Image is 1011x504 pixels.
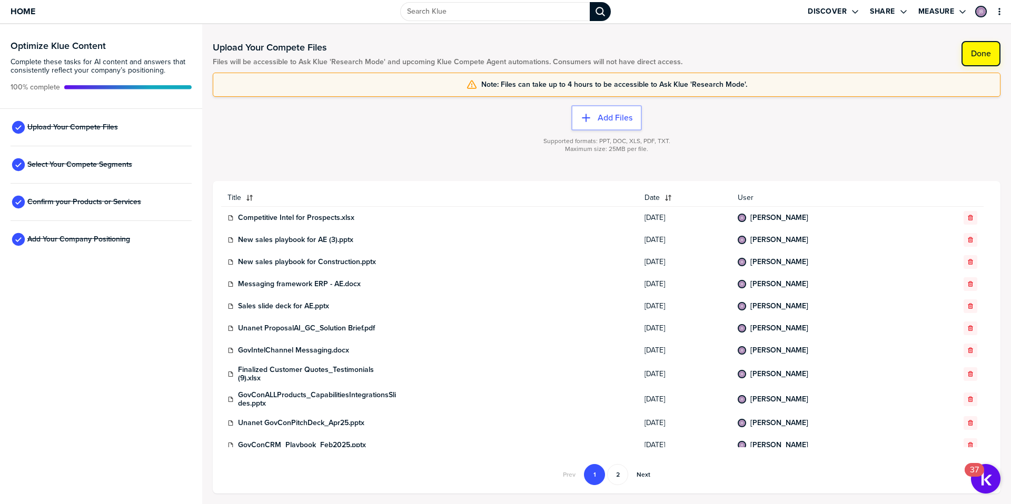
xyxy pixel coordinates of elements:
span: Home [11,7,35,16]
span: Date [645,194,660,202]
span: Maximum size: 25MB per file. [565,145,648,153]
span: [DATE] [645,346,725,355]
label: Add Files [598,113,632,123]
span: Files will be accessible to Ask Klue 'Research Mode' and upcoming Klue Compete Agent automations.... [213,58,682,66]
a: Competitive Intel for Prospects.xlsx [238,214,354,222]
div: Jacob Borgeson [738,236,746,244]
nav: Pagination Navigation [556,464,658,485]
span: [DATE] [645,370,725,378]
button: Open Resource Center, 37 new notifications [971,464,1000,493]
a: New sales playbook for Construction.pptx [238,258,376,266]
h3: Optimize Klue Content [11,41,192,51]
button: Go to page 2 [607,464,628,485]
span: [DATE] [645,324,725,332]
a: [PERSON_NAME] [750,441,808,449]
span: Active [11,83,60,92]
img: 369a8bad2bb6f0f44c1b64a010ff9561-sml.png [739,396,745,402]
button: Title [221,189,638,206]
img: 369a8bad2bb6f0f44c1b64a010ff9561-sml.png [739,420,745,426]
a: [PERSON_NAME] [750,236,808,244]
a: [PERSON_NAME] [750,419,808,427]
span: [DATE] [645,419,725,427]
span: User [738,194,917,202]
a: [PERSON_NAME] [750,346,808,355]
img: 369a8bad2bb6f0f44c1b64a010ff9561-sml.png [739,303,745,309]
span: Upload Your Compete Files [27,123,118,132]
span: Confirm your Products or Services [27,198,141,206]
a: [PERSON_NAME] [750,280,808,288]
span: [DATE] [645,280,725,288]
div: Jacob Borgeson [975,6,987,17]
input: Search Klue [400,2,590,21]
span: Note: Files can take up to 4 hours to be accessible to Ask Klue 'Research Mode'. [481,80,747,89]
img: 369a8bad2bb6f0f44c1b64a010ff9561-sml.png [739,281,745,287]
span: Supported formats: PPT, DOC, XLS, PDF, TXT. [543,137,670,145]
span: [DATE] [645,214,725,222]
button: Done [962,41,1000,66]
a: [PERSON_NAME] [750,258,808,266]
a: GovIntelChannel Messaging.docx [238,346,349,355]
div: Jacob Borgeson [738,346,746,355]
span: Select Your Compete Segments [27,160,132,169]
a: GovConALLProducts_CapabilitiesIntegrationsSlides.pptx [238,391,396,408]
h1: Upload Your Compete Files [213,41,682,54]
div: Jacob Borgeson [738,324,746,332]
label: Measure [918,7,955,16]
img: 369a8bad2bb6f0f44c1b64a010ff9561-sml.png [739,442,745,448]
a: [PERSON_NAME] [750,302,808,310]
a: Finalized Customer Quotes_Testimonials (9).xlsx [238,366,396,382]
a: Edit Profile [974,5,988,18]
a: [PERSON_NAME] [750,324,808,332]
div: Jacob Borgeson [738,419,746,427]
div: Jacob Borgeson [738,395,746,404]
span: Add Your Company Positioning [27,235,130,244]
img: 369a8bad2bb6f0f44c1b64a010ff9561-sml.png [739,215,745,221]
div: Jacob Borgeson [738,370,746,378]
div: Jacob Borgeson [738,280,746,288]
img: 369a8bad2bb6f0f44c1b64a010ff9561-sml.png [739,237,745,243]
img: 369a8bad2bb6f0f44c1b64a010ff9561-sml.png [739,347,745,354]
span: [DATE] [645,395,725,404]
button: Go to next page [630,464,657,485]
a: [PERSON_NAME] [750,370,808,378]
img: 369a8bad2bb6f0f44c1b64a010ff9561-sml.png [976,7,986,16]
a: Unanet ProposalAI_GC_Solution Brief.pdf [238,324,375,332]
div: Search Klue [590,2,611,21]
span: Complete these tasks for AI content and answers that consistently reflect your company’s position... [11,58,192,75]
span: Title [227,194,241,202]
div: Jacob Borgeson [738,258,746,266]
label: Done [971,48,991,59]
a: New sales playbook for AE (3).pptx [238,236,353,244]
img: 369a8bad2bb6f0f44c1b64a010ff9561-sml.png [739,371,745,377]
img: 369a8bad2bb6f0f44c1b64a010ff9561-sml.png [739,325,745,331]
label: Share [870,7,895,16]
a: GovConCRM_Playbook_Feb2025.pptx [238,441,366,449]
div: 37 [970,470,979,483]
button: Date [638,189,731,206]
a: [PERSON_NAME] [750,395,808,404]
a: Unanet GovConPitchDeck_Apr25.pptx [238,419,364,427]
span: [DATE] [645,302,725,310]
div: Jacob Borgeson [738,214,746,222]
div: Jacob Borgeson [738,302,746,310]
img: 369a8bad2bb6f0f44c1b64a010ff9561-sml.png [739,259,745,265]
span: [DATE] [645,258,725,266]
a: Messaging framework ERP - AE.docx [238,280,361,288]
a: Sales slide deck for AE.pptx [238,302,329,310]
div: Jacob Borgeson [738,441,746,449]
button: Add Files [571,105,642,130]
button: Go to previous page [557,464,582,485]
label: Discover [808,7,847,16]
a: [PERSON_NAME] [750,214,808,222]
span: [DATE] [645,441,725,449]
span: [DATE] [645,236,725,244]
